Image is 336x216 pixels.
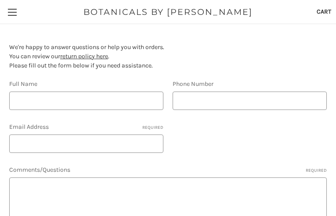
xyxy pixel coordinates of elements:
[173,79,327,89] label: Phone Number
[306,167,327,174] small: Required
[60,53,108,60] a: return policy here
[312,1,336,22] a: Cart with 0 items
[83,6,253,18] span: BOTANICALS BY [PERSON_NAME]
[9,122,163,131] label: Email Address
[9,79,163,89] label: Full Name
[317,8,331,15] span: Cart
[9,165,327,174] label: Comments/Questions
[8,12,17,13] span: Toggle menu
[142,124,163,131] small: Required
[9,42,327,70] p: We're happy to answer questions or help you with orders. You can review our . Please fill out the...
